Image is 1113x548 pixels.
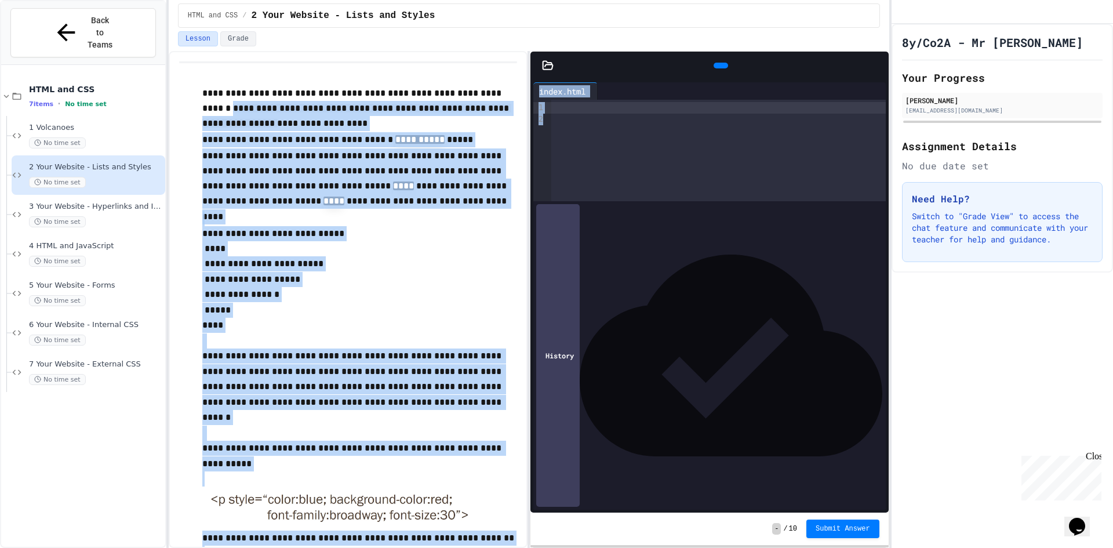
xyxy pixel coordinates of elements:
[29,295,86,306] span: No time set
[533,85,591,97] div: index.html
[29,177,86,188] span: No time set
[29,84,163,95] span: HTML and CSS
[29,360,163,369] span: 7 Your Website - External CSS
[251,9,435,23] span: 2 Your Website - Lists and Styles
[902,70,1103,86] h2: Your Progress
[29,123,163,133] span: 1 Volcanoes
[58,99,60,108] span: •
[902,138,1103,154] h2: Assignment Details
[533,102,545,114] div: 1
[1064,502,1101,536] iframe: chat widget
[29,320,163,330] span: 6 Your Website - Internal CSS
[29,100,53,108] span: 7 items
[65,100,107,108] span: No time set
[772,523,781,535] span: -
[816,524,870,534] span: Submit Answer
[29,374,86,385] span: No time set
[1017,451,1101,500] iframe: chat widget
[536,204,580,507] div: History
[902,159,1103,173] div: No due date set
[29,162,163,172] span: 2 Your Website - Lists and Styles
[533,114,545,125] div: 2
[789,524,797,534] span: 10
[29,281,163,291] span: 5 Your Website - Forms
[29,256,86,267] span: No time set
[29,241,163,251] span: 4 HTML and JavaScript
[783,524,787,534] span: /
[905,106,1099,115] div: [EMAIL_ADDRESS][DOMAIN_NAME]
[912,211,1093,245] p: Switch to "Grade View" to access the chat feature and communicate with your teacher for help and ...
[912,192,1093,206] h3: Need Help?
[242,11,246,20] span: /
[188,11,238,20] span: HTML and CSS
[5,5,80,74] div: Chat with us now!Close
[29,137,86,148] span: No time set
[902,34,1083,50] h1: 8y/Co2A - Mr [PERSON_NAME]
[29,335,86,346] span: No time set
[220,31,256,46] button: Grade
[29,202,163,212] span: 3 Your Website - Hyperlinks and Images
[86,14,114,51] span: Back to Teams
[533,82,598,100] div: index.html
[10,8,156,57] button: Back to Teams
[178,31,218,46] button: Lesson
[806,520,879,538] button: Submit Answer
[29,216,86,227] span: No time set
[905,95,1099,106] div: [PERSON_NAME]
